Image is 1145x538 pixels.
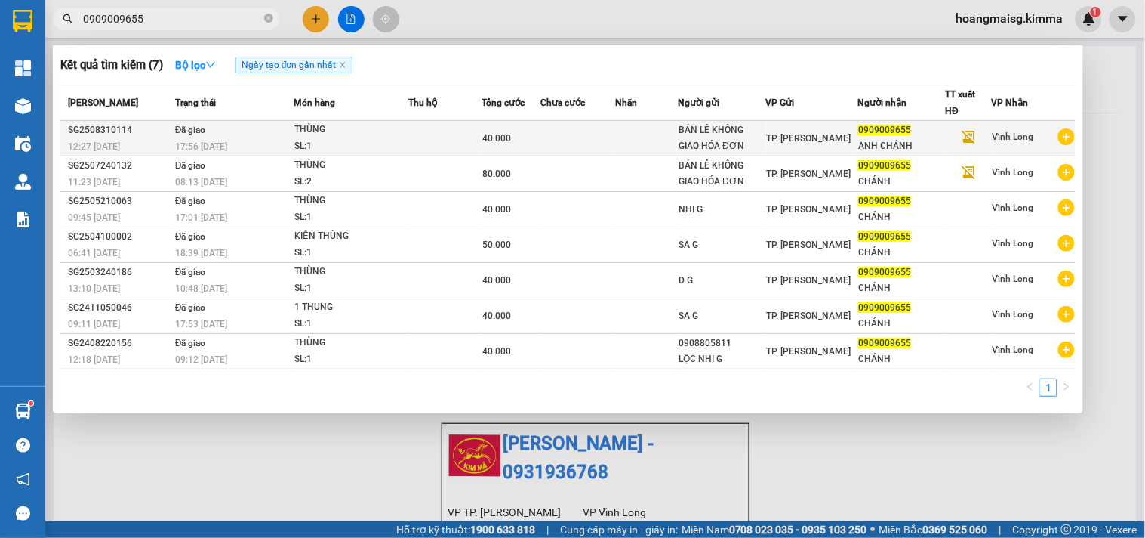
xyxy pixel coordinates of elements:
span: 09:11 [DATE] [68,319,120,329]
div: LỘC NHI G [679,351,765,367]
span: 09:12 [DATE] [175,354,227,365]
span: 08:13 [DATE] [175,177,227,187]
div: CHÁNH [858,316,944,332]
div: SL: 1 [294,316,408,332]
span: plus-circle [1058,199,1075,216]
div: 0977794535 [144,49,265,70]
div: NHI G [679,202,765,218]
div: THÙNG [294,122,408,138]
span: 0909009655 [858,231,911,242]
img: warehouse-icon [15,403,31,419]
div: SG2504100002 [68,229,171,245]
span: close-circle [264,12,273,26]
span: Đã giao [175,267,206,277]
span: Thu hộ [408,97,437,108]
span: Tổng cước [482,97,525,108]
span: 0909009655 [858,302,911,313]
span: Vĩnh Long [992,131,1033,142]
span: plus-circle [1058,271,1075,287]
img: logo-vxr [13,10,32,32]
span: VP Nhận [991,97,1028,108]
div: SL: 1 [294,245,408,261]
span: 40.000 [482,346,511,357]
div: SG2507240132 [68,158,171,174]
div: SL: 2 [294,174,408,190]
span: Trạng thái [175,97,216,108]
div: [PERSON_NAME] [144,31,265,49]
span: Vĩnh Long [992,274,1033,284]
span: Đã giao [175,160,206,171]
li: 1 [1039,379,1057,397]
span: close [339,61,346,69]
span: Vĩnh Long [992,309,1033,320]
span: Vĩnh Long [992,238,1033,249]
span: Chưa thu [142,94,197,110]
span: 18:39 [DATE] [175,248,227,258]
span: Đã giao [175,302,206,313]
div: SA G [679,308,765,324]
span: 80.000 [482,169,511,179]
div: THÙNG [294,335,408,351]
input: Tìm tên, số ĐT hoặc mã đơn [83,11,261,27]
img: warehouse-icon [15,136,31,152]
button: Bộ lọcdown [163,53,228,77]
div: TP. [PERSON_NAME] [13,13,134,49]
span: Nhận: [144,14,180,30]
span: TT xuất HĐ [946,89,976,116]
span: plus-circle [1058,128,1075,145]
span: TP. [PERSON_NAME] [767,275,851,286]
li: Next Page [1057,379,1076,397]
div: ANH CHÁNH [858,138,944,154]
span: [PERSON_NAME] [68,97,138,108]
span: search [63,14,73,24]
span: Đã giao [175,196,206,206]
div: KIỆN THÙNG [294,228,408,245]
span: question-circle [16,438,30,453]
span: plus-circle [1058,164,1075,181]
span: Đã giao [175,338,206,348]
div: SG2411050046 [68,300,171,316]
span: 13:10 [DATE] [68,283,120,294]
div: SG2508310114 [68,122,171,138]
span: TP. [PERSON_NAME] [767,204,851,215]
span: plus-circle [1058,306,1075,323]
span: 0909009655 [858,125,911,135]
span: 12:18 [DATE] [68,354,120,365]
div: SL: 1 [294,280,408,297]
span: 0909009655 [858,196,911,206]
span: Chưa cước [540,97,585,108]
span: VP Gửi [766,97,795,108]
span: notification [16,472,30,487]
span: down [205,60,216,70]
span: Vĩnh Long [992,167,1033,178]
a: 1 [1040,379,1057,396]
span: Vĩnh Long [992,345,1033,355]
span: message [16,506,30,521]
span: 17:53 [DATE] [175,319,227,329]
div: THÙNG [294,157,408,174]
img: warehouse-icon [15,174,31,190]
div: 0908805811 [679,335,765,351]
span: 0909009655 [858,338,911,348]
span: 10:48 [DATE] [175,283,227,294]
div: THÙNG [294,264,408,280]
div: THÙNG [294,193,408,209]
div: SA G [679,237,765,253]
img: warehouse-icon [15,98,31,114]
button: right [1057,379,1076,397]
span: 40.000 [482,204,511,215]
div: SL: 1 [294,209,408,226]
span: plus-circle [1058,342,1075,358]
div: CHÁNH [858,351,944,367]
span: Ngày tạo đơn gần nhất [235,57,352,73]
span: 09:45 [DATE] [68,212,120,223]
span: left [1026,382,1035,391]
span: 17:01 [DATE] [175,212,227,223]
div: 1 THUNG [294,299,408,316]
img: solution-icon [15,212,31,227]
span: TP. [PERSON_NAME] [767,169,851,179]
span: 0909009655 [858,160,911,171]
span: right [1062,382,1071,391]
div: BÁN LẺ KHÔNG GIAO HOÁ ĐƠN [13,49,134,85]
span: 40.000 [482,275,511,286]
